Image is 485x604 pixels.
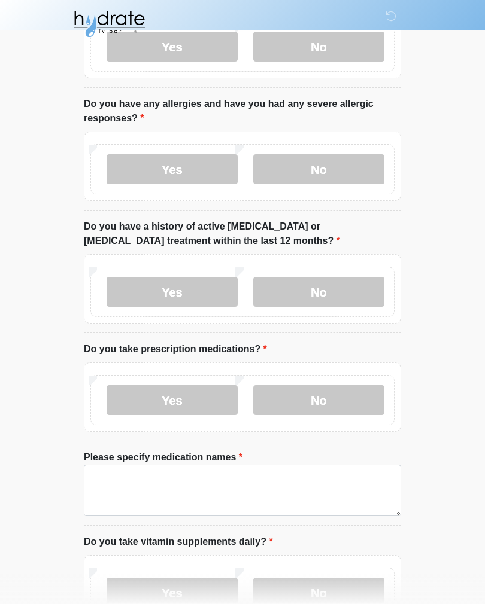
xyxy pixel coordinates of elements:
[84,450,242,465] label: Please specify medication names
[253,385,384,415] label: No
[72,9,146,39] img: Hydrate IV Bar - Fort Collins Logo
[107,154,238,184] label: Yes
[107,277,238,307] label: Yes
[253,154,384,184] label: No
[84,97,401,126] label: Do you have any allergies and have you had any severe allergic responses?
[253,277,384,307] label: No
[84,342,267,356] label: Do you take prescription medications?
[84,219,401,248] label: Do you have a history of active [MEDICAL_DATA] or [MEDICAL_DATA] treatment within the last 12 mon...
[107,385,238,415] label: Yes
[84,535,273,549] label: Do you take vitamin supplements daily?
